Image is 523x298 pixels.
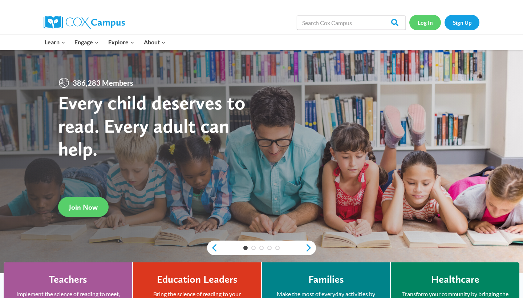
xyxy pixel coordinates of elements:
h4: Families [308,273,344,286]
strong: Every child deserves to read. Every adult can help. [58,91,246,160]
h4: Healthcare [431,273,479,286]
a: next [305,243,316,252]
button: Child menu of Learn [40,35,70,50]
img: Cox Campus [44,16,125,29]
a: 5 [275,246,280,250]
span: Join Now [69,203,98,212]
nav: Secondary Navigation [409,15,479,30]
a: 2 [251,246,256,250]
a: previous [207,243,218,252]
a: 3 [259,246,264,250]
input: Search Cox Campus [297,15,406,30]
h4: Education Leaders [157,273,238,286]
h4: Teachers [49,273,87,286]
button: Child menu of About [139,35,170,50]
div: content slider buttons [207,241,316,255]
a: Log In [409,15,441,30]
nav: Primary Navigation [40,35,170,50]
a: Join Now [58,197,109,217]
a: 4 [267,246,272,250]
button: Child menu of Explore [104,35,139,50]
span: 386,283 Members [70,77,136,89]
a: Sign Up [445,15,479,30]
a: 1 [243,246,248,250]
button: Child menu of Engage [70,35,104,50]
